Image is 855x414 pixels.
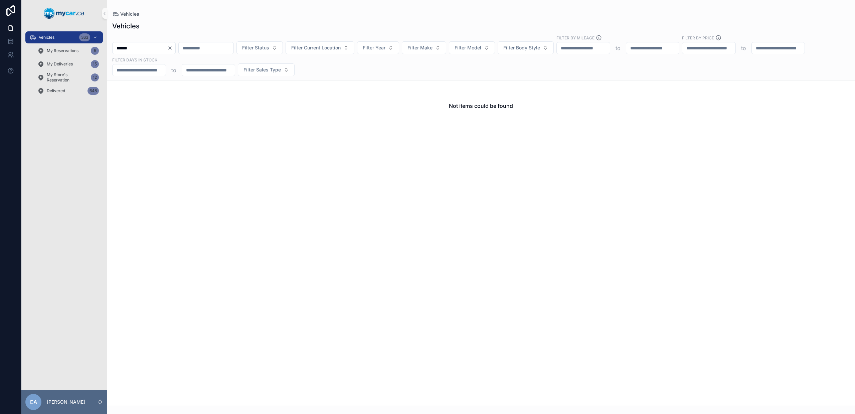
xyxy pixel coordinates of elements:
[33,85,103,97] a: Delivered648
[243,66,281,73] span: Filter Sales Type
[25,31,103,43] a: Vehicles363
[33,45,103,57] a: My Reservations5
[120,11,139,17] span: Vehicles
[449,41,495,54] button: Select Button
[88,87,99,95] div: 648
[44,8,84,19] img: App logo
[402,41,446,54] button: Select Button
[21,27,107,106] div: scrollable content
[503,44,540,51] span: Filter Body Style
[112,11,139,17] a: Vehicles
[47,72,88,83] span: My Store's Reservation
[242,44,269,51] span: Filter Status
[455,44,481,51] span: Filter Model
[112,57,157,63] label: Filter Days In Stock
[357,41,399,54] button: Select Button
[682,35,714,41] label: FILTER BY PRICE
[449,102,513,110] h2: Not items could be found
[33,71,103,83] a: My Store's Reservation12
[47,48,78,53] span: My Reservations
[30,398,37,406] span: EA
[47,399,85,405] p: [PERSON_NAME]
[91,60,99,68] div: 15
[616,44,621,52] p: to
[112,21,140,31] h1: Vehicles
[39,35,54,40] span: Vehicles
[91,73,99,81] div: 12
[171,66,176,74] p: to
[556,35,594,41] label: Filter By Mileage
[47,61,73,67] span: My Deliveries
[238,63,295,76] button: Select Button
[79,33,90,41] div: 363
[91,47,99,55] div: 5
[167,45,175,51] button: Clear
[741,44,746,52] p: to
[286,41,354,54] button: Select Button
[407,44,433,51] span: Filter Make
[47,88,65,93] span: Delivered
[33,58,103,70] a: My Deliveries15
[498,41,554,54] button: Select Button
[363,44,385,51] span: Filter Year
[291,44,341,51] span: Filter Current Location
[236,41,283,54] button: Select Button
